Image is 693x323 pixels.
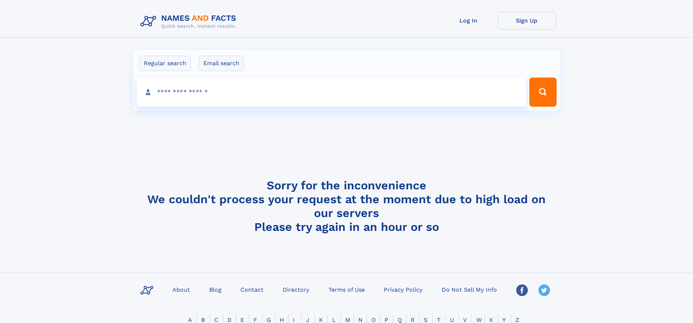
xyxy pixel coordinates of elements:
a: Do Not Sell My Info [439,284,500,295]
a: Directory [280,284,312,295]
label: Email search [199,56,244,71]
label: Regular search [139,56,191,71]
img: Twitter [538,284,550,296]
button: Search Button [529,78,556,107]
input: search input [137,78,526,107]
a: Blog [206,284,224,295]
h4: Sorry for the inconvenience We couldn't process your request at the moment due to high load on ou... [138,178,556,234]
a: Terms of Use [326,284,368,295]
img: Facebook [516,284,528,296]
a: Sign Up [498,12,556,29]
img: Logo Names and Facts [138,12,242,31]
a: Contact [238,284,266,295]
a: Privacy Policy [381,284,425,295]
a: Log In [439,12,498,29]
a: About [170,284,193,295]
